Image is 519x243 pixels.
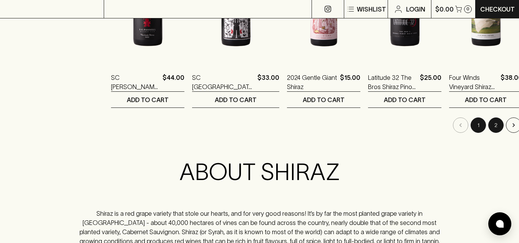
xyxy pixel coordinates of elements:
[465,95,507,104] p: ADD TO CART
[466,7,469,11] p: 0
[215,95,257,104] p: ADD TO CART
[287,92,360,107] button: ADD TO CART
[111,73,159,91] a: SC [PERSON_NAME] Merrivale Shiraz 2021
[257,73,279,91] p: $33.00
[480,5,515,14] p: Checkout
[111,92,184,107] button: ADD TO CART
[303,95,345,104] p: ADD TO CART
[192,92,279,107] button: ADD TO CART
[435,5,454,14] p: $0.00
[449,73,497,91] a: Four Winds Vineyard Shiraz 2022
[406,5,425,14] p: Login
[127,95,169,104] p: ADD TO CART
[471,117,486,133] button: page 1
[384,95,426,104] p: ADD TO CART
[420,73,441,91] p: $25.00
[162,73,184,91] p: $44.00
[340,73,360,91] p: $15.00
[496,220,504,228] img: bubble-icon
[104,5,111,14] p: ⠀
[287,73,337,91] a: 2024 Gentle Giant Shiraz
[78,158,441,186] h2: ABOUT SHIRAZ
[192,73,254,91] a: SC [GEOGRAPHIC_DATA] Shiraz 2022
[368,92,441,107] button: ADD TO CART
[357,5,386,14] p: Wishlist
[488,117,504,133] button: Go to page 2
[368,73,417,91] a: Latitude 32 The Bros Shiraz Pinot Noir 2023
